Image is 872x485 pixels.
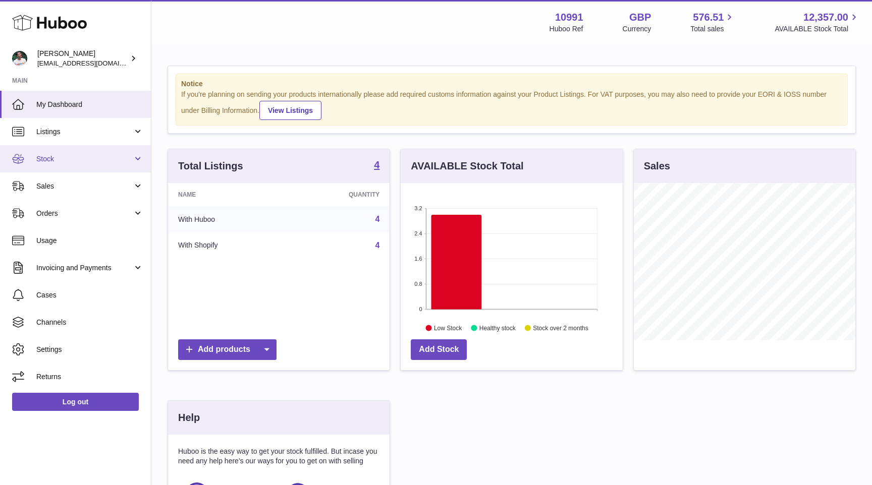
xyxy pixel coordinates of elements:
span: Channels [36,318,143,327]
h3: AVAILABLE Stock Total [411,159,523,173]
a: View Listings [259,101,321,120]
span: [EMAIL_ADDRESS][DOMAIN_NAME] [37,59,148,67]
a: 4 [375,215,379,223]
span: Stock [36,154,133,164]
text: 2.4 [415,230,422,236]
strong: 10991 [555,11,583,24]
a: 4 [375,241,379,250]
a: 4 [374,160,379,172]
span: Returns [36,372,143,382]
span: My Dashboard [36,100,143,109]
span: Invoicing and Payments [36,263,133,273]
text: Healthy stock [479,324,516,331]
span: 12,357.00 [803,11,848,24]
th: Name [168,183,288,206]
div: If you're planning on sending your products internationally please add required customs informati... [181,90,842,120]
img: timshieff@gmail.com [12,51,27,66]
text: 0 [419,306,422,312]
text: 1.6 [415,256,422,262]
h3: Help [178,411,200,425]
div: Currency [623,24,651,34]
a: 576.51 Total sales [690,11,735,34]
strong: 4 [374,160,379,170]
p: Huboo is the easy way to get your stock fulfilled. But incase you need any help here's our ways f... [178,447,379,466]
div: Huboo Ref [550,24,583,34]
span: Usage [36,236,143,246]
span: Sales [36,181,133,191]
span: Total sales [690,24,735,34]
a: 12,357.00 AVAILABLE Stock Total [775,11,860,34]
text: 0.8 [415,281,422,287]
th: Quantity [288,183,390,206]
div: [PERSON_NAME] [37,49,128,68]
span: Orders [36,209,133,218]
h3: Sales [644,159,670,173]
span: AVAILABLE Stock Total [775,24,860,34]
span: Cases [36,290,143,300]
span: Listings [36,127,133,137]
text: Low Stock [434,324,462,331]
strong: Notice [181,79,842,89]
a: Log out [12,393,139,411]
strong: GBP [629,11,651,24]
span: 576.51 [693,11,724,24]
text: Stock over 2 months [533,324,588,331]
span: Settings [36,345,143,354]
h3: Total Listings [178,159,243,173]
a: Add Stock [411,339,467,360]
td: With Shopify [168,232,288,259]
a: Add products [178,339,277,360]
text: 3.2 [415,205,422,211]
td: With Huboo [168,206,288,232]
